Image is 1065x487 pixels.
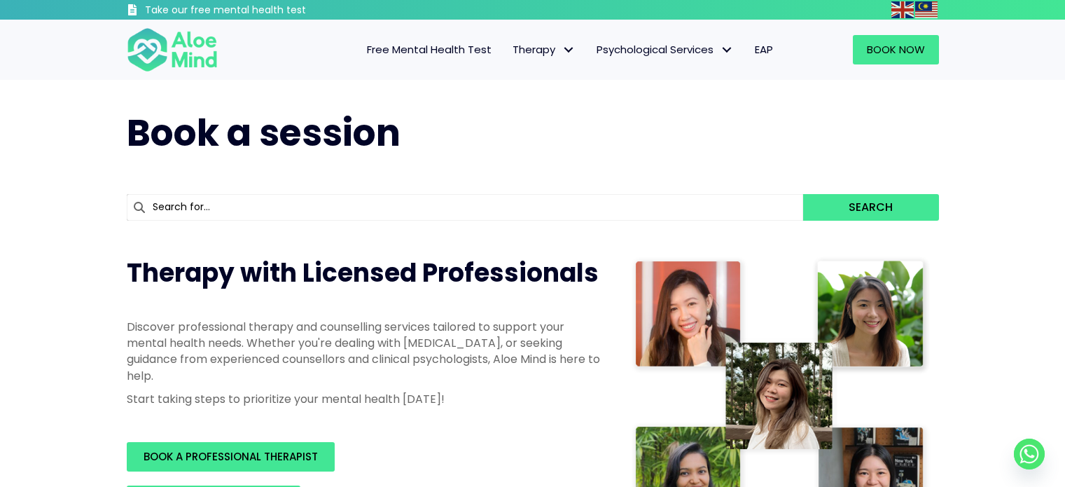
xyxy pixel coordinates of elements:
a: English [891,1,915,18]
a: Psychological ServicesPsychological Services: submenu [586,35,744,64]
input: Search for... [127,194,804,221]
button: Search [803,194,938,221]
p: Discover professional therapy and counselling services tailored to support your mental health nee... [127,319,603,384]
a: EAP [744,35,784,64]
span: Free Mental Health Test [367,42,492,57]
span: Therapy: submenu [559,40,579,60]
a: Whatsapp [1014,439,1045,469]
a: Malay [915,1,939,18]
nav: Menu [236,35,784,64]
a: Take our free mental health test [127,4,381,20]
p: Start taking steps to prioritize your mental health [DATE]! [127,391,603,407]
a: BOOK A PROFESSIONAL THERAPIST [127,442,335,472]
a: TherapyTherapy: submenu [502,35,586,64]
h3: Take our free mental health test [145,4,381,18]
span: Book a session [127,107,401,158]
span: BOOK A PROFESSIONAL THERAPIST [144,449,318,464]
span: Therapy with Licensed Professionals [127,255,599,291]
span: Psychological Services [597,42,734,57]
span: Book Now [867,42,925,57]
img: en [891,1,914,18]
img: ms [915,1,938,18]
a: Book Now [853,35,939,64]
span: EAP [755,42,773,57]
a: Free Mental Health Test [356,35,502,64]
span: Psychological Services: submenu [717,40,737,60]
img: Aloe mind Logo [127,27,218,73]
span: Therapy [513,42,576,57]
